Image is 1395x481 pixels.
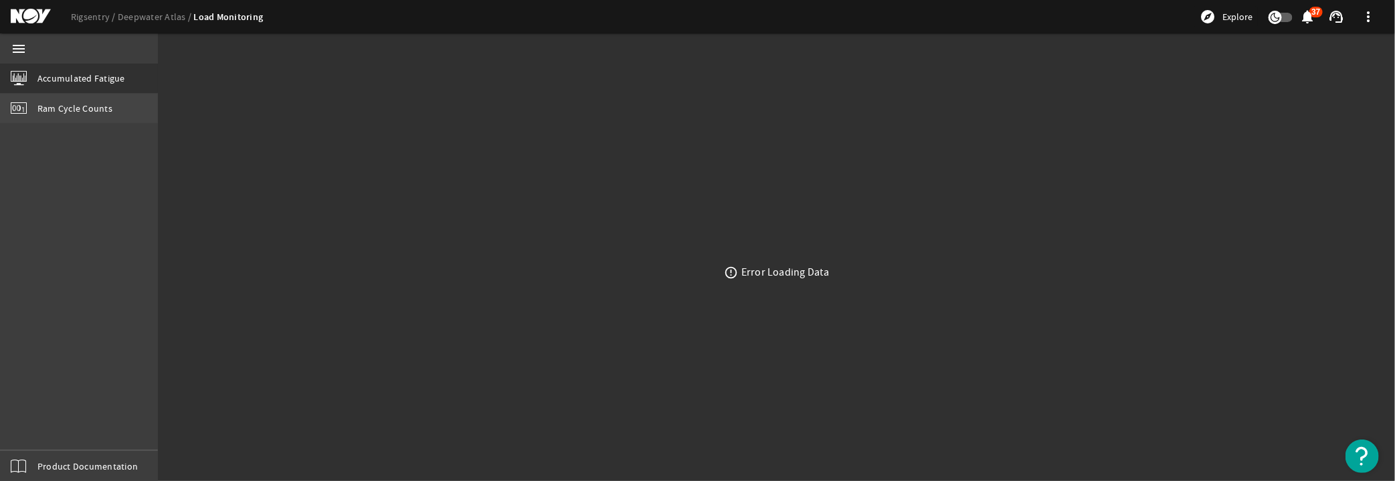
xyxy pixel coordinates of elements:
[1328,9,1344,25] mat-icon: support_agent
[37,102,112,115] span: Ram Cycle Counts
[724,266,738,280] mat-icon: error_outline
[37,72,125,85] span: Accumulated Fatigue
[1345,440,1379,473] button: Open Resource Center
[71,11,118,23] a: Rigsentry
[1222,10,1252,23] span: Explore
[194,11,264,23] a: Load Monitoring
[1300,9,1316,25] mat-icon: notifications
[118,11,194,23] a: Deepwater Atlas
[1301,10,1315,24] button: 37
[37,460,138,473] span: Product Documentation
[1352,1,1384,33] button: more_vert
[11,41,27,57] mat-icon: menu
[1194,6,1258,27] button: Explore
[1200,9,1216,25] mat-icon: explore
[741,266,830,279] div: Error Loading Data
